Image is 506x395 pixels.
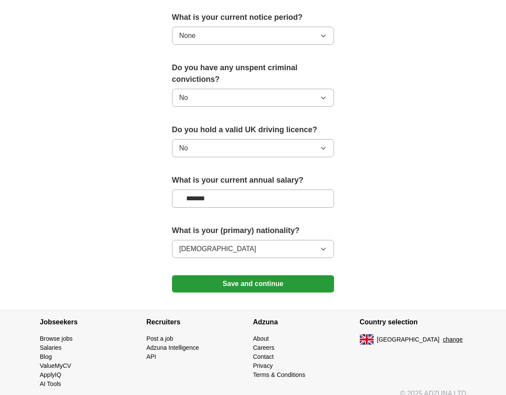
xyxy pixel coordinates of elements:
a: Terms & Conditions [253,371,305,378]
span: None [179,31,196,41]
label: Do you hold a valid UK driving licence? [172,124,334,136]
a: About [253,335,269,342]
a: ApplyIQ [40,371,61,378]
button: [DEMOGRAPHIC_DATA] [172,240,334,258]
a: Adzuna Intelligence [147,344,199,351]
label: What is your current notice period? [172,12,334,23]
span: No [179,93,188,103]
label: What is your current annual salary? [172,174,334,186]
span: [DEMOGRAPHIC_DATA] [179,244,256,254]
button: change [443,335,463,344]
a: Browse jobs [40,335,73,342]
span: No [179,143,188,153]
img: UK flag [360,334,374,345]
button: None [172,27,334,45]
a: AI Tools [40,380,61,387]
a: Contact [253,353,274,360]
a: Careers [253,344,275,351]
button: No [172,89,334,107]
label: Do you have any unspent criminal convictions? [172,62,334,85]
a: Blog [40,353,52,360]
a: Post a job [147,335,173,342]
button: Save and continue [172,275,334,292]
label: What is your (primary) nationality? [172,225,334,236]
span: [GEOGRAPHIC_DATA] [377,335,440,344]
a: API [147,353,156,360]
a: ValueMyCV [40,362,71,369]
button: No [172,139,334,157]
a: Salaries [40,344,62,351]
a: Privacy [253,362,273,369]
h4: Country selection [360,310,466,334]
